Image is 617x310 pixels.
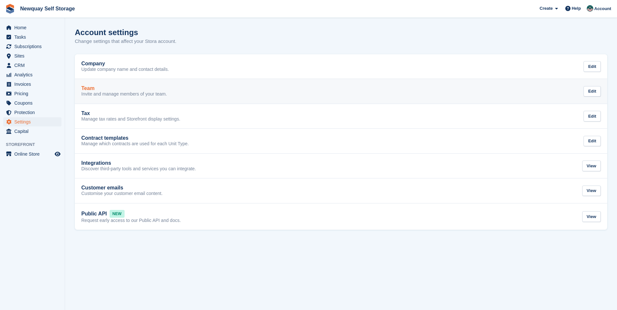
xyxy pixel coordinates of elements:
[81,91,167,97] p: Invite and manage members of your team.
[583,111,601,122] div: Edit
[75,203,607,230] a: Public API NEW Request early access to our Public API and docs. View
[3,108,61,117] a: menu
[81,211,107,217] h2: Public API
[81,141,189,147] p: Manage which contracts are used for each Unit Type.
[75,28,138,37] h1: Account settings
[3,89,61,98] a: menu
[81,85,95,91] h2: Team
[75,178,607,203] a: Customer emails Customise your customer email content. View
[14,108,53,117] span: Protection
[3,61,61,70] a: menu
[6,141,65,148] span: Storefront
[14,98,53,108] span: Coupons
[54,150,61,158] a: Preview store
[81,61,105,67] h2: Company
[14,61,53,70] span: CRM
[14,80,53,89] span: Invoices
[14,127,53,136] span: Capital
[81,110,90,116] h2: Tax
[3,23,61,32] a: menu
[81,135,128,141] h2: Contract templates
[14,51,53,60] span: Sites
[594,6,611,12] span: Account
[75,38,176,45] p: Change settings that affect your Stora account.
[81,116,180,122] p: Manage tax rates and Storefront display settings.
[582,186,601,196] div: View
[582,161,601,171] div: View
[583,86,601,97] div: Edit
[14,42,53,51] span: Subscriptions
[5,4,15,14] img: stora-icon-8386f47178a22dfd0bd8f6a31ec36ba5ce8667c1dd55bd0f319d3a0aa187defe.svg
[14,89,53,98] span: Pricing
[75,104,607,129] a: Tax Manage tax rates and Storefront display settings. Edit
[583,61,601,72] div: Edit
[3,149,61,159] a: menu
[14,23,53,32] span: Home
[3,117,61,126] a: menu
[3,80,61,89] a: menu
[75,79,607,104] a: Team Invite and manage members of your team. Edit
[81,166,196,172] p: Discover third-party tools and services you can integrate.
[14,117,53,126] span: Settings
[81,160,111,166] h2: Integrations
[75,54,607,79] a: Company Update company name and contact details. Edit
[18,3,77,14] a: Newquay Self Storage
[14,32,53,42] span: Tasks
[81,218,181,224] p: Request early access to our Public API and docs.
[3,32,61,42] a: menu
[81,191,163,197] p: Customise your customer email content.
[14,70,53,79] span: Analytics
[14,149,53,159] span: Online Store
[3,42,61,51] a: menu
[3,98,61,108] a: menu
[3,51,61,60] a: menu
[540,5,553,12] span: Create
[75,129,607,153] a: Contract templates Manage which contracts are used for each Unit Type. Edit
[75,154,607,178] a: Integrations Discover third-party tools and services you can integrate. View
[3,70,61,79] a: menu
[583,136,601,147] div: Edit
[81,67,169,72] p: Update company name and contact details.
[582,211,601,222] div: View
[572,5,581,12] span: Help
[110,210,125,218] span: NEW
[587,5,593,12] img: Tina
[3,127,61,136] a: menu
[81,185,123,191] h2: Customer emails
